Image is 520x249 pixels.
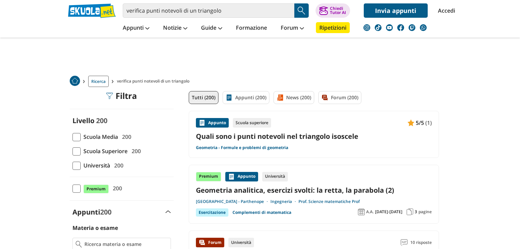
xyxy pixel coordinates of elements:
[270,199,298,204] a: Ingegneria
[318,91,361,104] a: Forum (200)
[72,224,118,232] label: Materia o esame
[196,118,229,128] div: Appunto
[425,118,432,127] span: (1)
[233,118,271,128] div: Scuola superiore
[223,91,269,104] a: Appunti (200)
[438,3,452,18] a: Accedi
[196,199,270,204] a: [GEOGRAPHIC_DATA] - Parthenope
[420,24,427,31] img: WhatsApp
[232,208,291,217] a: Complementi di matematica
[294,3,309,18] button: Search Button
[84,241,168,248] input: Ricerca materia o esame
[316,3,350,18] button: ChiediTutor AI
[409,24,415,31] img: twitch
[117,76,192,87] span: verifica punti notevoli di un triangolo
[196,238,224,247] div: Forum
[70,76,80,87] a: Home
[418,209,432,215] span: pagine
[129,147,141,156] span: 200
[96,116,107,125] span: 200
[121,22,151,34] a: Appunti
[189,91,218,104] a: Tutti (200)
[100,207,111,217] span: 200
[410,238,432,247] span: 10 risposte
[165,210,171,213] img: Apri e chiudi sezione
[386,24,393,31] img: youtube
[110,184,122,193] span: 200
[196,145,288,150] a: Geometria - Formule e problemi di geometria
[199,239,205,246] img: Forum contenuto
[81,132,118,141] span: Scuola Media
[262,172,288,181] div: Università
[196,186,432,195] a: Geometria analitica, esercizi svolti: la retta, la parabola (2)
[226,94,232,101] img: Appunti filtro contenuto
[228,173,235,180] img: Appunti contenuto
[375,209,402,215] span: [DATE]-[DATE]
[416,118,424,127] span: 5/5
[277,94,283,101] img: News filtro contenuto
[330,6,346,15] div: Chiedi Tutor AI
[228,238,254,247] div: Università
[358,208,365,215] img: Anno accademico
[123,3,294,18] input: Cerca appunti, riassunti o versioni
[161,22,189,34] a: Notizie
[70,76,80,86] img: Home
[225,172,258,181] div: Appunto
[279,22,306,34] a: Forum
[366,209,374,215] span: A.A.
[406,208,413,215] img: Pagine
[234,22,269,34] a: Formazione
[415,209,417,215] span: 3
[119,132,131,141] span: 200
[296,5,307,16] img: Cerca appunti, riassunti o versioni
[298,199,360,204] a: Prof. Scienze matematiche Prof
[72,116,94,125] label: Livello
[196,132,432,141] a: Quali sono i punti notevoli nel triangolo isoscele
[106,91,137,101] div: Filtra
[316,22,350,33] a: Ripetizioni
[274,91,314,104] a: News (200)
[363,24,370,31] img: instagram
[72,207,111,217] label: Appunti
[401,239,408,246] img: Commenti lettura
[81,161,110,170] span: Università
[321,94,328,101] img: Forum filtro contenuto
[199,22,224,34] a: Guide
[111,161,123,170] span: 200
[397,24,404,31] img: facebook
[375,24,382,31] img: tiktok
[364,3,428,18] a: Invia appunti
[196,208,228,217] div: Esercitazione
[83,185,109,193] span: Premium
[106,92,113,99] img: Filtra filtri mobile
[76,241,82,248] img: Ricerca materia o esame
[199,119,205,126] img: Appunti contenuto
[88,76,109,87] a: Ricerca
[196,172,221,181] div: Premium
[81,147,128,156] span: Scuola Superiore
[408,119,414,126] img: Appunti contenuto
